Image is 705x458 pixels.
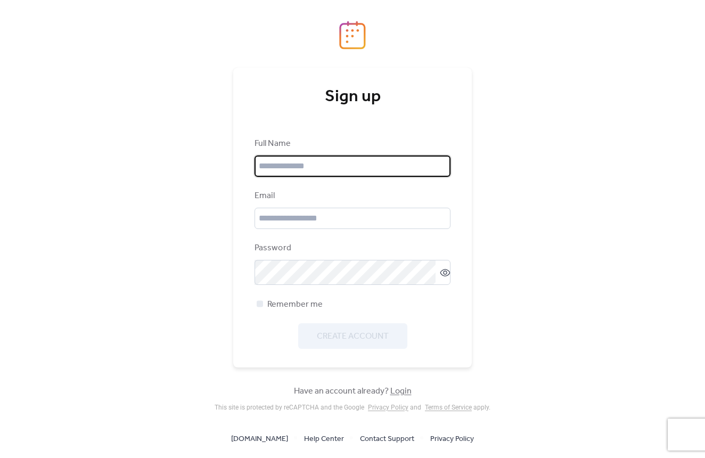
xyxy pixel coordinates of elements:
a: Privacy Policy [430,432,474,445]
span: Help Center [304,433,344,446]
div: Email [255,190,448,202]
img: logo [339,21,366,50]
a: Login [390,383,412,399]
span: [DOMAIN_NAME] [231,433,288,446]
a: Help Center [304,432,344,445]
a: Privacy Policy [368,404,408,411]
span: Contact Support [360,433,414,446]
a: Terms of Service [425,404,472,411]
div: Password [255,242,448,255]
div: This site is protected by reCAPTCHA and the Google and apply . [215,404,490,411]
a: Contact Support [360,432,414,445]
span: Privacy Policy [430,433,474,446]
div: Sign up [255,86,450,108]
span: Have an account already? [294,385,412,398]
span: Remember me [267,298,323,311]
a: [DOMAIN_NAME] [231,432,288,445]
div: Full Name [255,137,448,150]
